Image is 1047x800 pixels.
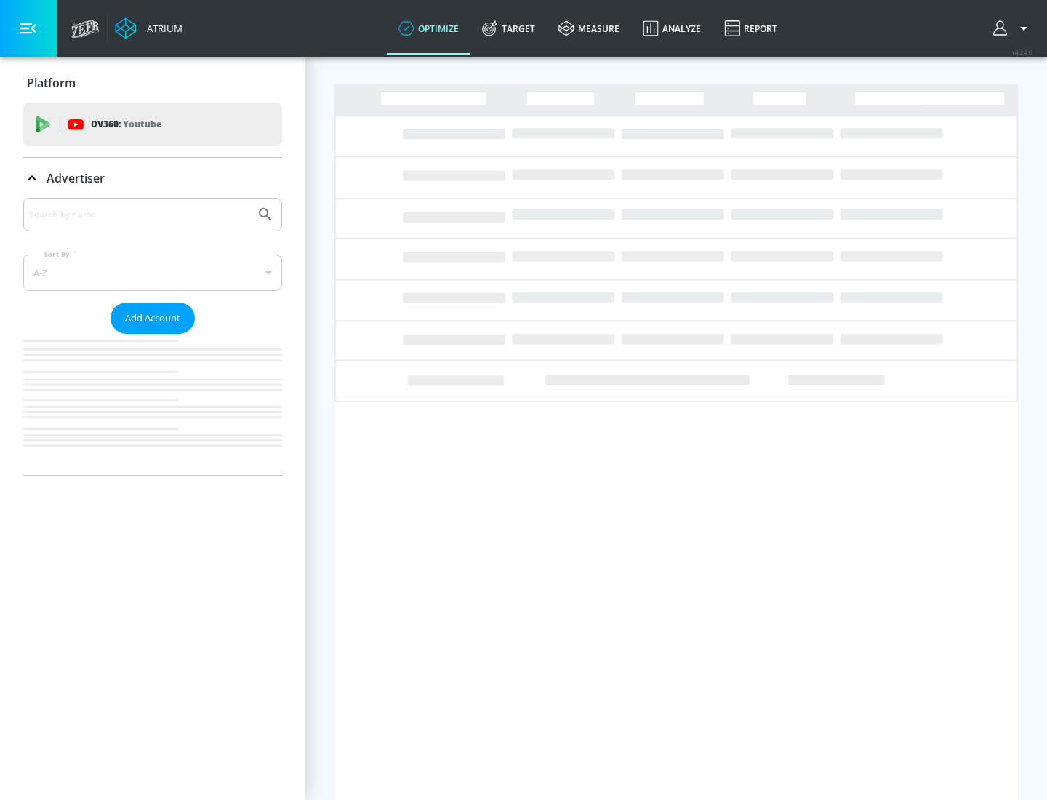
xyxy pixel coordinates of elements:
a: Atrium [115,17,182,39]
nav: list of Advertiser [23,334,282,475]
div: Advertiser [23,158,282,199]
p: Youtube [123,116,161,132]
button: Add Account [111,303,195,334]
p: DV360: [91,116,161,132]
div: A-Z [23,255,282,291]
span: v 4.24.0 [1012,48,1032,56]
div: DV360: Youtube [23,103,282,146]
a: Target [470,2,547,55]
div: Atrium [141,22,182,35]
label: Sort By [41,249,73,259]
a: measure [547,2,631,55]
span: Add Account [125,310,180,327]
div: Advertiser [23,198,282,475]
a: Report [713,2,789,55]
a: Analyze [631,2,713,55]
p: Platform [27,75,76,91]
a: optimize [387,2,470,55]
p: Advertiser [47,170,105,186]
input: Search by name [29,205,249,224]
div: Platform [23,63,282,103]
